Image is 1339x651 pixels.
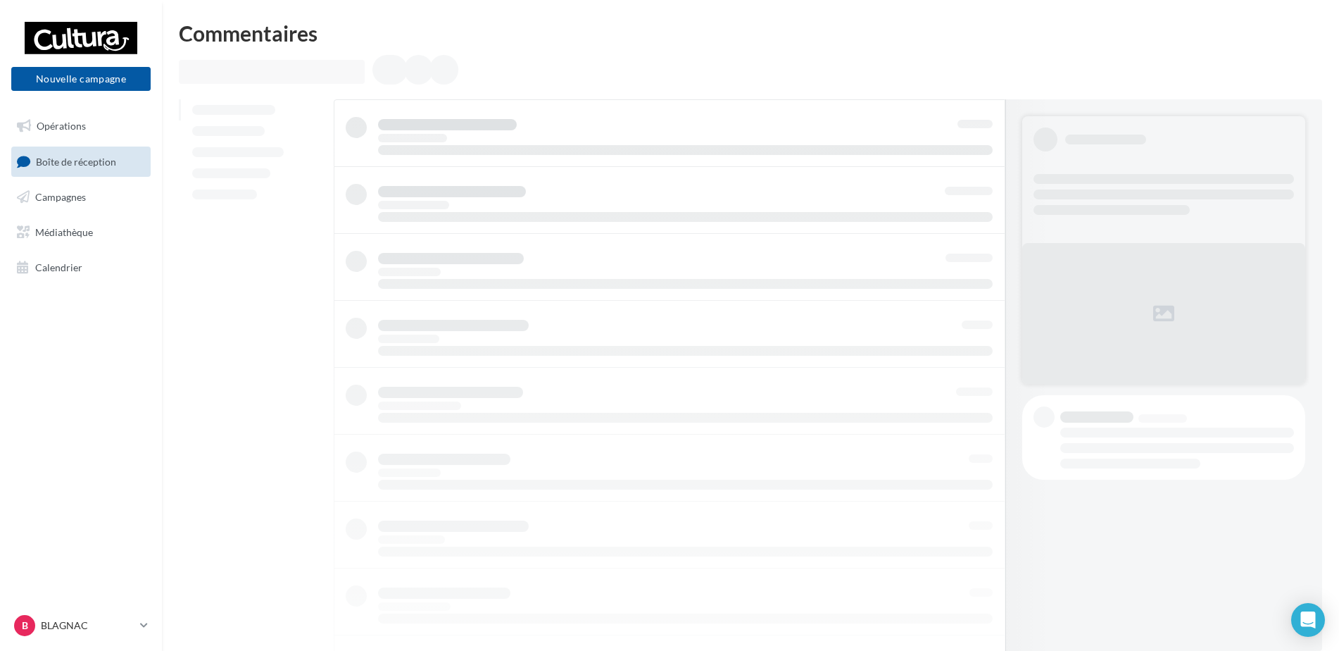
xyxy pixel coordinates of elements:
span: Boîte de réception [36,155,116,167]
div: Open Intercom Messenger [1291,603,1325,637]
a: Opérations [8,111,153,141]
span: B [22,619,28,633]
a: B BLAGNAC [11,612,151,639]
a: Campagnes [8,182,153,212]
div: Commentaires [179,23,1322,44]
a: Calendrier [8,253,153,283]
span: Calendrier [35,261,82,273]
button: Nouvelle campagne [11,67,151,91]
p: BLAGNAC [41,619,134,633]
span: Opérations [37,120,86,132]
span: Campagnes [35,191,86,203]
a: Médiathèque [8,218,153,247]
a: Boîte de réception [8,147,153,177]
span: Médiathèque [35,226,93,238]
